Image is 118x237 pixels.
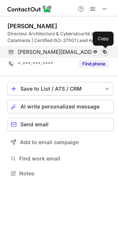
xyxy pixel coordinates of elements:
[19,155,111,162] span: Find work email
[7,82,114,95] button: save-profile-one-click
[7,168,114,179] button: Notes
[7,118,114,131] button: Send email
[20,139,79,145] span: Add to email campaign
[7,4,52,13] img: ContactOut v5.3.10
[18,49,100,55] span: [PERSON_NAME][EMAIL_ADDRESS][DOMAIN_NAME]
[7,136,114,149] button: Add to email campaign
[7,100,114,113] button: AI write personalized message
[19,170,111,177] span: Notes
[20,121,49,127] span: Send email
[7,22,57,30] div: [PERSON_NAME]
[7,153,114,164] button: Find work email
[20,104,99,110] span: AI write personalized message
[20,86,101,92] div: Save to List / ATS / CRM
[7,30,114,44] div: Directeur Architecture & Cybersécurité @ Catamania | Certified ISO-27001 Lead Auditor & Lead Ethi...
[79,60,108,68] button: Reveal Button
